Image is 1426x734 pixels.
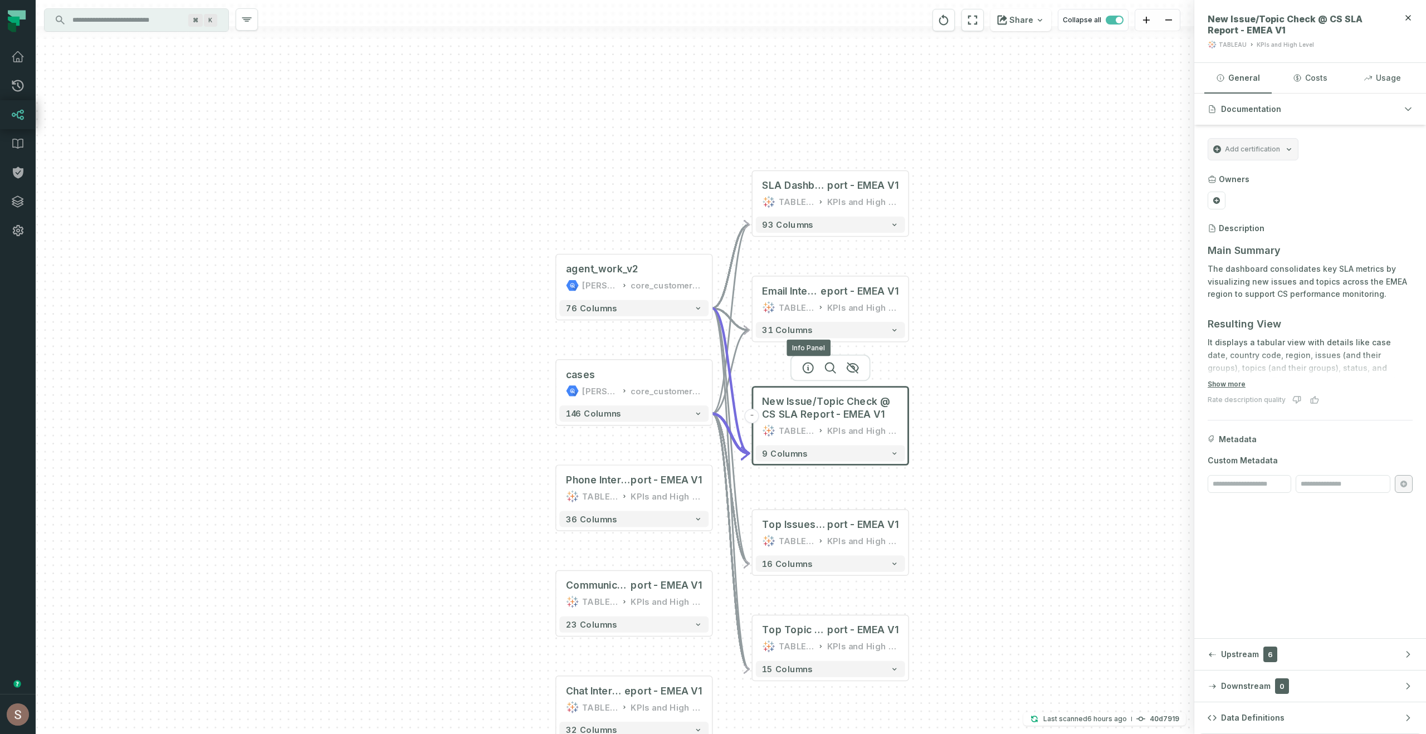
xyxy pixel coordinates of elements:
[712,308,749,453] g: Edge from fbb8a6d7eb84661c7082e1fe697cc85e to e66bce9927d15d55ac405b9720776e05
[762,559,812,568] span: 16 columns
[566,579,631,592] span: Communication Volume @ CS SLA Re
[712,308,749,330] g: Edge from fbb8a6d7eb84661c7082e1fe697cc85e to a223171df9ebdfbd15a8f9e4ef7220f5
[745,409,759,423] button: -
[566,514,617,523] span: 36 columns
[827,624,898,637] span: port - EMEA V1
[1349,63,1416,93] button: Usage
[827,195,898,208] div: KPIs and High Level
[1194,671,1426,702] button: Downstream0
[1208,13,1388,36] span: New Issue/Topic Check @ CS SLA Report - EMEA V1
[1208,336,1413,400] p: It displays a tabular view with details like case date, country code, region, issues (and their g...
[712,414,749,564] g: Edge from 6d914b67da641fc1a56aa82fb6938d54 to f0b4b8a0f7c5c6fc3da24b26d78bec98
[566,473,702,486] div: Phone Interval @ CS SLA Report - EMEA V1
[762,220,813,229] span: 93 columns
[827,640,898,653] div: KPIs and High Level
[762,395,898,421] span: New Issue/Topic Check @ CS SLA Report - EMEA V1
[566,263,639,276] div: agent_work_v2
[1208,380,1246,389] button: Show more
[631,595,702,608] div: KPIs and High Level
[1275,678,1289,694] span: 0
[779,535,814,547] div: TABLEAU
[566,684,624,697] span: Chat Interval @ CS SLA R
[779,424,814,437] div: TABLEAU
[566,579,702,592] div: Communication Volume @ CS SLA Report - EMEA V1
[582,384,618,397] div: juul-warehouse
[1219,434,1257,445] span: Metadata
[1023,712,1186,726] button: Last scanned[DATE] 6:30:35 AM40d7919
[1208,455,1413,466] span: Custom Metadata
[1208,138,1298,160] button: Add certification
[762,624,827,637] span: Top Topic @ CS SLA Re
[1208,316,1413,332] h3: Resulting View
[1221,681,1271,692] span: Downstream
[1221,104,1281,115] span: Documentation
[1194,94,1426,125] button: Documentation
[582,701,618,713] div: TABLEAU
[566,473,631,486] span: Phone Interval @ CS SLA Re
[779,640,814,653] div: TABLEAU
[1194,702,1426,733] button: Data Definitions
[762,285,821,297] span: Email Interval @ CS SLA R
[631,490,702,503] div: KPIs and High Level
[566,304,617,313] span: 76 columns
[762,518,827,531] span: Top Issues @ CS SLA Re
[631,579,702,592] span: port - EMEA V1
[821,285,898,297] span: eport - EMEA V1
[990,9,1051,31] button: Share
[712,414,749,669] g: Edge from 6d914b67da641fc1a56aa82fb6938d54 to abb076fcc6158ad691842157e5bf9b87
[762,448,808,458] span: 9 columns
[779,195,814,208] div: TABLEAU
[188,14,203,27] span: Press ⌘ + K to focus the search bar
[1194,639,1426,670] button: Upstream6
[762,179,898,192] div: SLA Dashboard @ CS SLA Report - EMEA V1
[762,285,898,297] div: Email Interval @ CS SLA Report - EMEA V1
[827,518,898,531] span: port - EMEA V1
[1135,9,1158,31] button: zoom in
[1058,9,1129,31] button: Collapse all
[762,325,812,335] span: 31 columns
[779,301,814,314] div: TABLEAU
[1208,263,1413,301] p: The dashboard consolidates key SLA metrics by visualizing new issues and topics across the EMEA r...
[827,179,898,192] span: port - EMEA V1
[762,518,898,531] div: Top Issues @ CS SLA Report - EMEA V1
[1276,63,1344,93] button: Costs
[1219,41,1247,49] div: TABLEAU
[1221,712,1285,723] span: Data Definitions
[1158,9,1180,31] button: zoom out
[762,624,898,637] div: Top Topic @ CS SLA Report - EMEA V1
[1087,715,1127,723] relative-time: Sep 9, 2025, 6:30 AM GMT+3
[1208,243,1413,258] h3: Main Summary
[624,684,702,697] span: eport - EMEA V1
[12,679,22,689] div: Tooltip anchor
[631,473,702,486] span: port - EMEA V1
[204,14,217,27] span: Press ⌘ + K to focus the search bar
[582,279,618,292] div: juul-warehouse
[827,535,898,547] div: KPIs and High Level
[1204,63,1272,93] button: General
[1225,145,1280,154] span: Add certification
[631,279,702,292] div: core_customer_service
[566,684,702,697] div: Chat Interval @ CS SLA Report - EMEA V1
[1263,647,1277,662] span: 6
[1221,649,1259,660] span: Upstream
[787,340,831,356] div: Info Panel
[1257,41,1314,49] div: KPIs and High Level
[566,368,595,381] div: cases
[762,664,812,674] span: 15 columns
[827,424,898,437] div: KPIs and High Level
[566,409,621,418] span: 146 columns
[582,595,618,608] div: TABLEAU
[762,179,827,192] span: SLA Dashboard @ CS SLA Re
[1219,174,1249,185] h3: Owners
[827,301,898,314] div: KPIs and High Level
[712,414,749,453] g: Edge from 6d914b67da641fc1a56aa82fb6938d54 to e66bce9927d15d55ac405b9720776e05
[582,490,618,503] div: TABLEAU
[1043,713,1127,725] p: Last scanned
[631,701,702,713] div: KPIs and High Level
[1219,223,1264,234] h3: Description
[566,620,617,629] span: 23 columns
[712,224,749,308] g: Edge from fbb8a6d7eb84661c7082e1fe697cc85e to fefb66afecbfb73155d4dbbce3540f0e
[1150,716,1179,722] h4: 40d7919
[7,703,29,726] img: avatar of Shay Gafniel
